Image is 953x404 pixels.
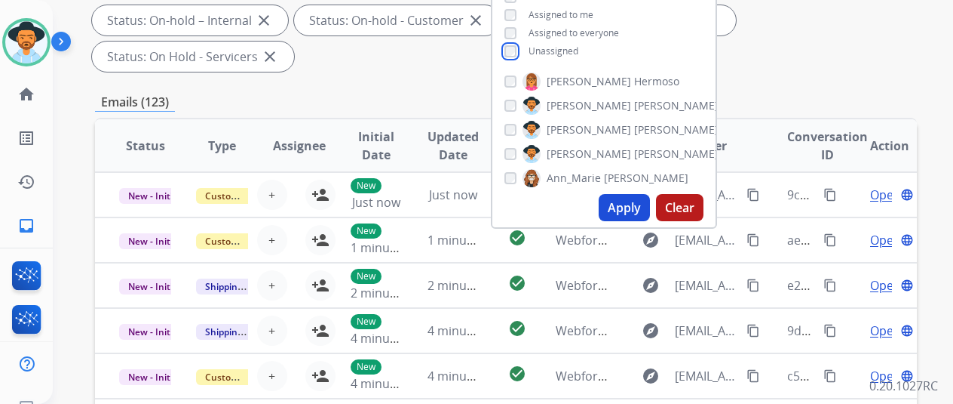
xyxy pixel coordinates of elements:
[196,279,299,295] span: Shipping Protection
[823,233,837,247] mat-icon: content_copy
[351,285,431,301] span: 2 minutes ago
[508,319,526,338] mat-icon: check_circle
[268,276,275,295] span: +
[257,225,287,255] button: +
[675,367,737,385] span: [EMAIL_ADDRESS][DOMAIN_NAME]
[823,188,837,202] mat-icon: content_copy
[351,128,403,164] span: Initial Date
[656,194,703,221] button: Clear
[17,85,35,103] mat-icon: home
[529,8,593,21] span: Assigned to me
[547,98,631,113] span: [PERSON_NAME]
[547,146,631,162] span: [PERSON_NAME]
[900,369,914,383] mat-icon: language
[508,365,526,383] mat-icon: check_circle
[17,129,35,147] mat-icon: list_alt
[870,231,901,249] span: Open
[675,231,737,249] span: [EMAIL_ADDRESS][DOMAIN_NAME]
[196,233,294,249] span: Customer Support
[257,361,287,391] button: +
[427,277,508,294] span: 2 minutes ago
[427,232,502,248] span: 1 minute ago
[119,188,189,204] span: New - Initial
[900,188,914,202] mat-icon: language
[675,322,737,340] span: [EMAIL_ADDRESS][DOMAIN_NAME]
[556,322,897,339] span: Webform from [EMAIL_ADDRESS][DOMAIN_NAME] on [DATE]
[294,5,500,35] div: Status: On-hold - Customer
[556,232,897,248] span: Webform from [EMAIL_ADDRESS][DOMAIN_NAME] on [DATE]
[5,21,47,63] img: avatar
[92,5,288,35] div: Status: On-hold – Internal
[556,368,897,384] span: Webform from [EMAIL_ADDRESS][DOMAIN_NAME] on [DATE]
[634,122,719,137] span: [PERSON_NAME]
[268,231,275,249] span: +
[311,231,329,249] mat-icon: person_add
[556,277,897,294] span: Webform from [EMAIL_ADDRESS][DOMAIN_NAME] on [DATE]
[547,122,631,137] span: [PERSON_NAME]
[119,324,189,340] span: New - Initial
[273,137,326,155] span: Assignee
[787,128,868,164] span: Conversation ID
[196,369,294,385] span: Customer Support
[746,324,760,338] mat-icon: content_copy
[17,173,35,191] mat-icon: history
[870,322,901,340] span: Open
[427,368,508,384] span: 4 minutes ago
[870,276,901,295] span: Open
[351,224,382,239] p: New
[642,276,660,295] mat-icon: explore
[746,233,760,247] mat-icon: content_copy
[268,186,275,204] span: +
[351,359,382,375] p: New
[547,74,631,89] span: [PERSON_NAME]
[823,324,837,338] mat-icon: content_copy
[311,186,329,204] mat-icon: person_add
[547,171,601,186] span: Ann_Marie
[746,279,760,292] mat-icon: content_copy
[746,188,760,202] mat-icon: content_copy
[268,367,275,385] span: +
[351,314,382,329] p: New
[427,322,508,339] span: 4 minutes ago
[604,171,688,186] span: [PERSON_NAME]
[642,367,660,385] mat-icon: explore
[352,194,400,211] span: Just now
[642,231,660,249] mat-icon: explore
[119,233,189,249] span: New - Initial
[508,229,526,247] mat-icon: check_circle
[467,11,485,29] mat-icon: close
[634,98,719,113] span: [PERSON_NAME]
[529,45,578,57] span: Unassigned
[208,137,236,155] span: Type
[261,48,279,66] mat-icon: close
[268,322,275,340] span: +
[429,187,477,203] span: Just now
[119,369,189,385] span: New - Initial
[92,42,294,72] div: Status: On Hold - Servicers
[257,316,287,346] button: +
[311,367,329,385] mat-icon: person_add
[255,11,273,29] mat-icon: close
[257,270,287,301] button: +
[311,276,329,295] mat-icon: person_add
[351,375,431,392] span: 4 minutes ago
[900,279,914,292] mat-icon: language
[900,324,914,338] mat-icon: language
[823,279,837,292] mat-icon: content_copy
[95,93,175,112] p: Emails (123)
[196,188,294,204] span: Customer Support
[746,369,760,383] mat-icon: content_copy
[257,180,287,210] button: +
[840,119,917,172] th: Action
[351,269,382,284] p: New
[351,178,382,193] p: New
[311,322,329,340] mat-icon: person_add
[119,279,189,295] span: New - Initial
[17,217,35,235] mat-icon: inbox
[869,377,938,395] p: 0.20.1027RC
[900,233,914,247] mat-icon: language
[196,324,299,340] span: Shipping Protection
[427,128,479,164] span: Updated Date
[675,276,737,295] span: [EMAIL_ADDRESS][DOMAIN_NAME]
[870,367,901,385] span: Open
